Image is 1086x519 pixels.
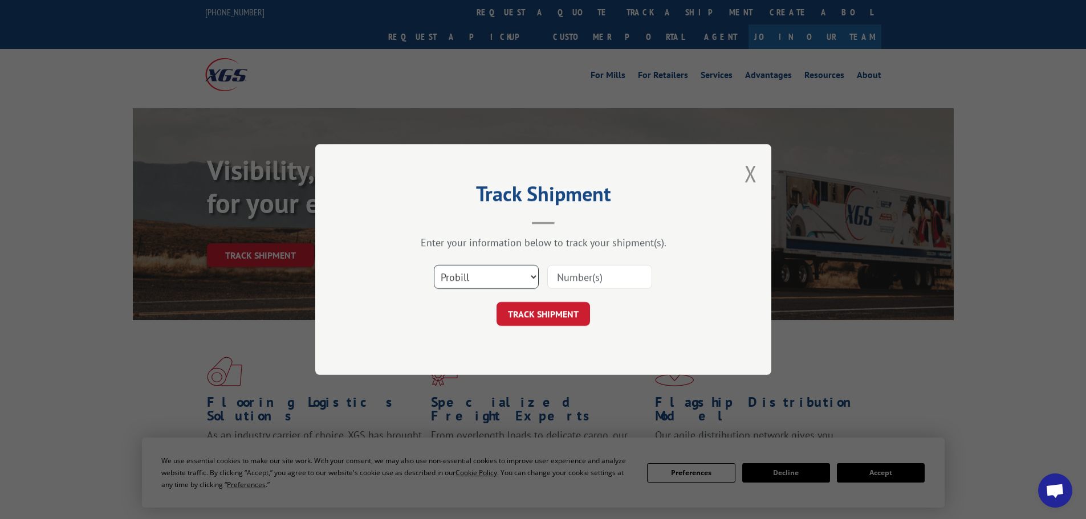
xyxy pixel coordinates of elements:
[372,236,714,249] div: Enter your information below to track your shipment(s).
[497,302,590,326] button: TRACK SHIPMENT
[372,186,714,207] h2: Track Shipment
[745,158,757,189] button: Close modal
[547,265,652,289] input: Number(s)
[1038,473,1072,508] div: Open chat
